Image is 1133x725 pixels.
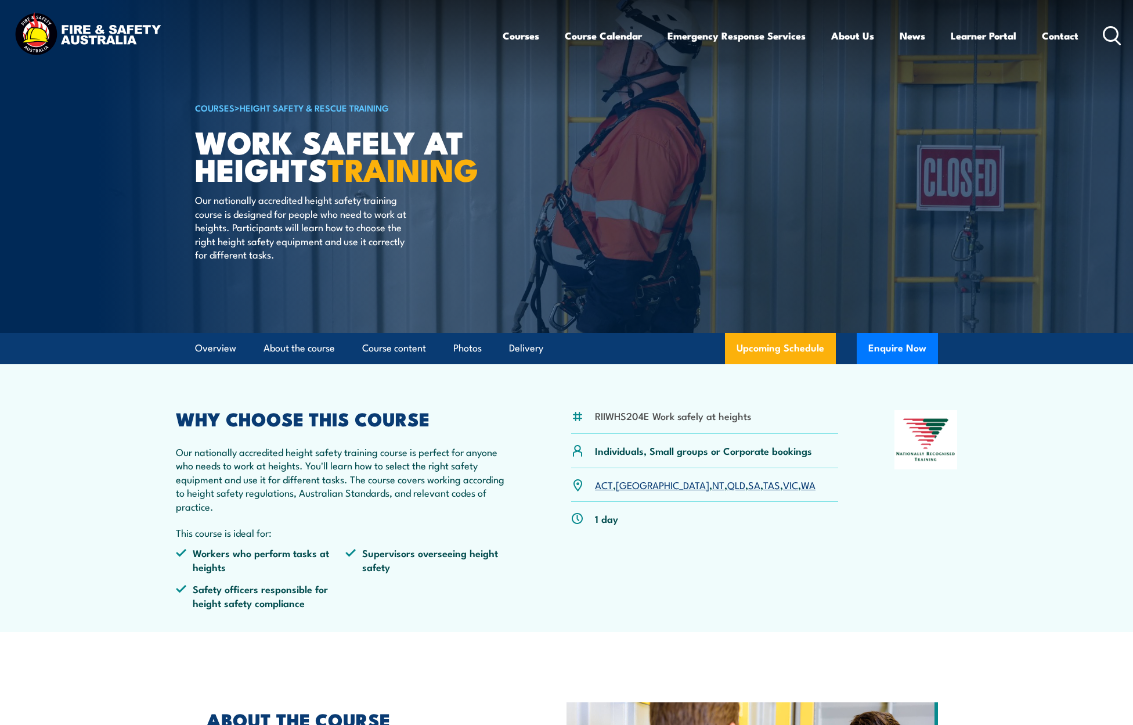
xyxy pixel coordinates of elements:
[509,333,543,364] a: Delivery
[595,478,816,491] p: , , , , , , ,
[195,101,482,114] h6: >
[176,526,515,539] p: This course is ideal for:
[345,546,515,573] li: Supervisors overseeing height safety
[595,444,812,457] p: Individuals, Small groups or Corporate bookings
[240,101,389,114] a: Height Safety & Rescue Training
[725,333,836,364] a: Upcoming Schedule
[616,478,709,491] a: [GEOGRAPHIC_DATA]
[900,20,925,51] a: News
[831,20,874,51] a: About Us
[453,333,482,364] a: Photos
[857,333,938,364] button: Enquire Now
[565,20,642,51] a: Course Calendar
[727,478,745,491] a: QLD
[176,546,345,573] li: Workers who perform tasks at heights
[327,144,478,192] strong: TRAINING
[763,478,780,491] a: TAS
[595,512,618,525] p: 1 day
[894,410,957,469] img: Nationally Recognised Training logo.
[951,20,1016,51] a: Learner Portal
[362,333,426,364] a: Course content
[595,478,613,491] a: ACT
[595,409,751,422] li: RIIWHS204E Work safely at heights
[195,101,234,114] a: COURSES
[195,193,407,261] p: Our nationally accredited height safety training course is designed for people who need to work a...
[748,478,760,491] a: SA
[783,478,798,491] a: VIC
[667,20,806,51] a: Emergency Response Services
[176,582,345,609] li: Safety officers responsible for height safety compliance
[503,20,539,51] a: Courses
[801,478,816,491] a: WA
[264,333,335,364] a: About the course
[1042,20,1078,51] a: Contact
[195,128,482,182] h1: Work Safely at Heights
[195,333,236,364] a: Overview
[176,445,515,513] p: Our nationally accredited height safety training course is perfect for anyone who needs to work a...
[176,410,515,426] h2: WHY CHOOSE THIS COURSE
[712,478,724,491] a: NT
